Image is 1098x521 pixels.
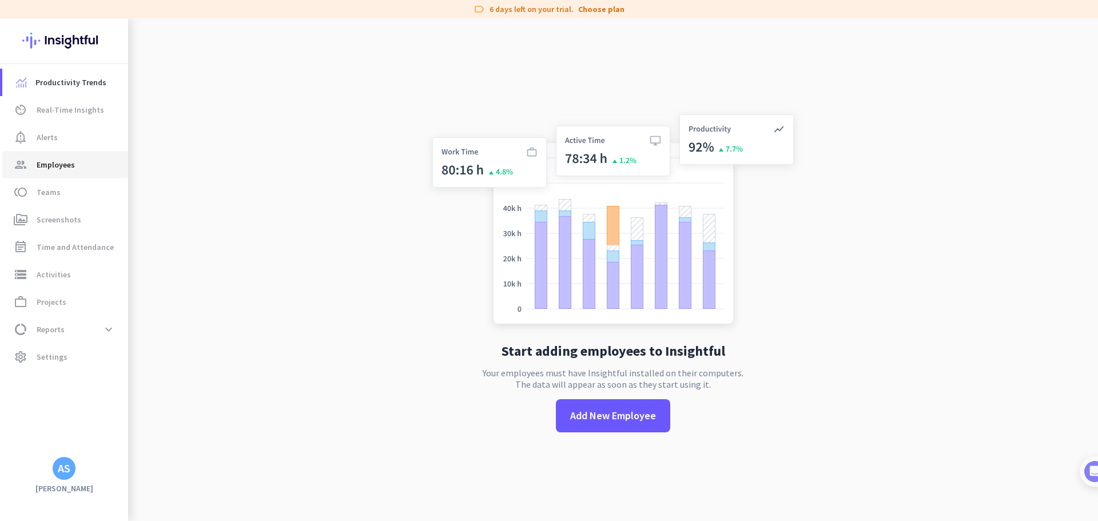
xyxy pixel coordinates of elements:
a: data_usageReportsexpand_more [2,316,128,343]
i: work_outline [14,295,27,309]
span: Settings [37,350,67,364]
span: Productivity Trends [35,75,106,89]
i: settings [14,350,27,364]
i: event_note [14,240,27,254]
a: notification_importantAlerts [2,124,128,151]
a: groupEmployees [2,151,128,178]
span: Teams [37,185,61,199]
i: av_timer [14,103,27,117]
h2: Start adding employees to Insightful [502,344,725,358]
i: notification_important [14,130,27,144]
i: label [474,3,485,15]
i: toll [14,185,27,199]
a: menu-itemProductivity Trends [2,69,128,96]
button: Add New Employee [556,399,670,432]
a: tollTeams [2,178,128,206]
span: Screenshots [37,213,81,226]
a: settingsSettings [2,343,128,371]
a: av_timerReal-Time Insights [2,96,128,124]
span: Employees [37,158,75,172]
img: no-search-results [424,108,802,335]
img: menu-item [16,77,26,88]
img: Insightful logo [22,18,106,63]
a: event_noteTime and Attendance [2,233,128,261]
span: Alerts [37,130,58,144]
i: perm_media [14,213,27,226]
span: Time and Attendance [37,240,114,254]
a: Choose plan [578,3,624,15]
div: AS [58,463,70,474]
span: Projects [37,295,66,309]
i: data_usage [14,323,27,336]
i: group [14,158,27,172]
a: perm_mediaScreenshots [2,206,128,233]
p: Your employees must have Insightful installed on their computers. The data will appear as soon as... [483,367,743,390]
span: Add New Employee [570,408,656,423]
a: storageActivities [2,261,128,288]
span: Reports [37,323,65,336]
span: Real-Time Insights [37,103,104,117]
span: Activities [37,268,71,281]
button: expand_more [98,319,119,340]
a: work_outlineProjects [2,288,128,316]
i: storage [14,268,27,281]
